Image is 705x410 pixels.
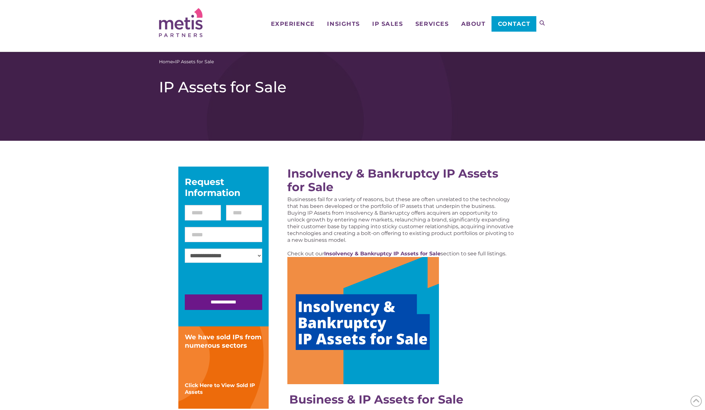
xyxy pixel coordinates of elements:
a: Insolvency & Bankruptcy IP Assets for Sale [324,251,441,257]
span: Services [415,21,449,27]
a: Business & IP Assets for Sale [289,392,463,406]
span: IP Sales [372,21,403,27]
a: Contact [492,16,536,32]
h1: IP Assets for Sale [159,78,546,96]
span: » [159,58,214,65]
a: Click Here to View Sold IP Assets [185,382,255,395]
p: Businesses fail for a variety of reasons, but these are often unrelated to the technology that ha... [287,196,514,243]
div: We have sold IPs from numerous sectors [185,333,262,350]
img: Metis Partners [159,8,203,37]
div: Request Information [185,176,262,198]
span: IP Assets for Sale [175,58,214,65]
span: Back to Top [690,395,702,407]
span: About [461,21,486,27]
p: Check out our section to see full listings. [287,250,514,257]
a: Home [159,58,173,65]
span: Insights [327,21,360,27]
img: Image [287,257,439,384]
span: Experience [271,21,315,27]
span: Contact [498,21,531,27]
iframe: reCAPTCHA [185,269,283,294]
a: Insolvency & Bankruptcy IP Assets for Sale [287,166,498,194]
